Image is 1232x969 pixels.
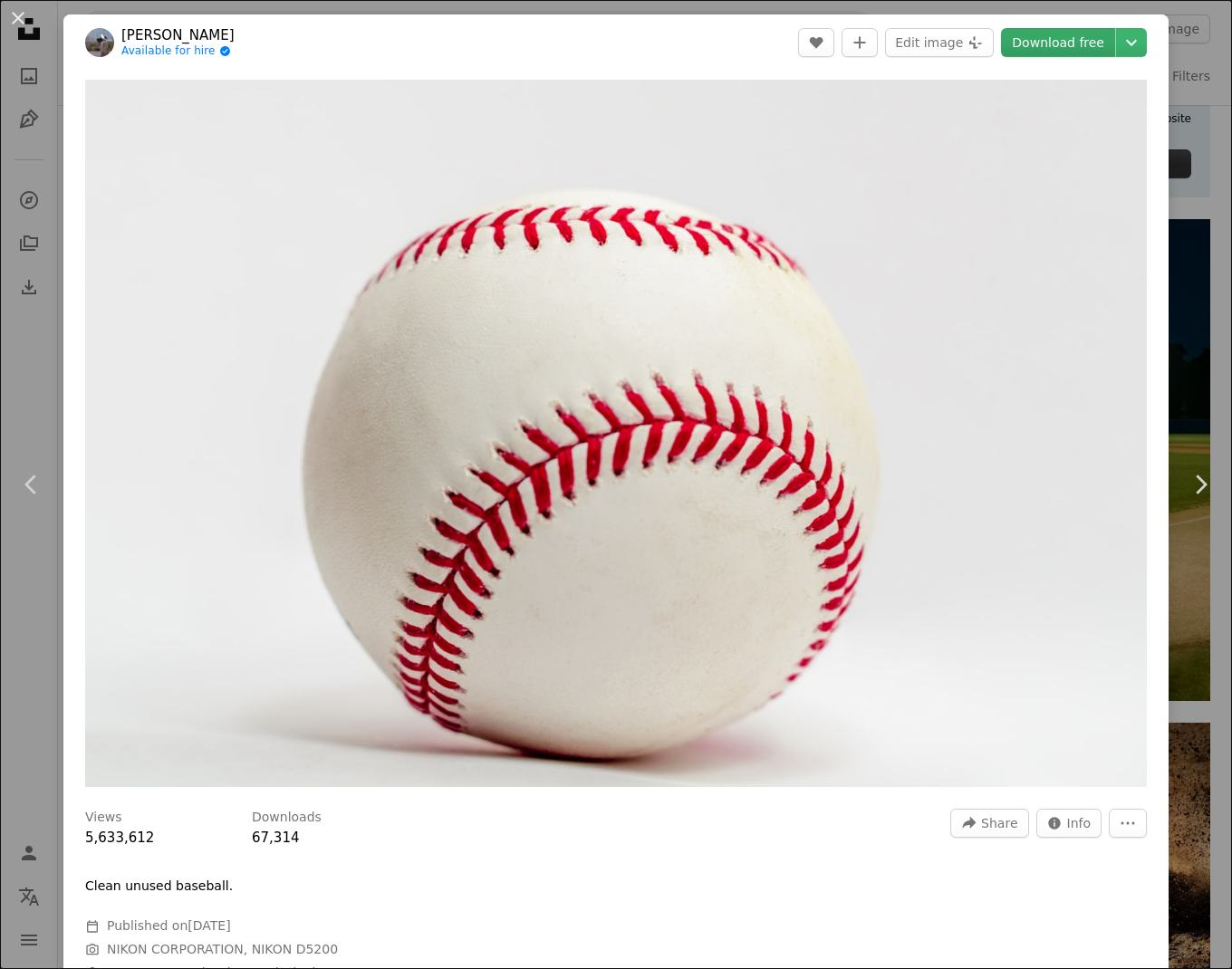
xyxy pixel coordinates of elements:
[1036,809,1102,838] button: Stats about this image
[1169,398,1232,571] a: Next
[981,810,1017,837] span: Share
[1109,809,1147,838] button: More Actions
[252,809,322,827] h3: Downloads
[85,830,154,846] span: 5,633,612
[252,830,300,846] span: 67,314
[85,28,114,57] img: Go to Chris Briggs's profile
[85,80,1147,787] button: Zoom in on this image
[121,44,235,59] a: Available for hire
[107,941,338,959] button: NIKON CORPORATION, NIKON D5200
[842,28,878,57] button: Add to Collection
[1067,810,1092,837] span: Info
[1116,28,1147,57] button: Choose download size
[1001,28,1115,57] a: Download free
[950,809,1028,838] button: Share this image
[188,918,230,933] time: April 7, 2019 at 5:54:02 AM GMT+7
[85,80,1147,787] img: white baseball
[85,878,233,896] p: Clean unused baseball.
[107,918,231,933] span: Published on
[885,28,994,57] button: Edit image
[798,28,834,57] button: Like
[85,809,122,827] h3: Views
[121,26,235,44] a: [PERSON_NAME]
